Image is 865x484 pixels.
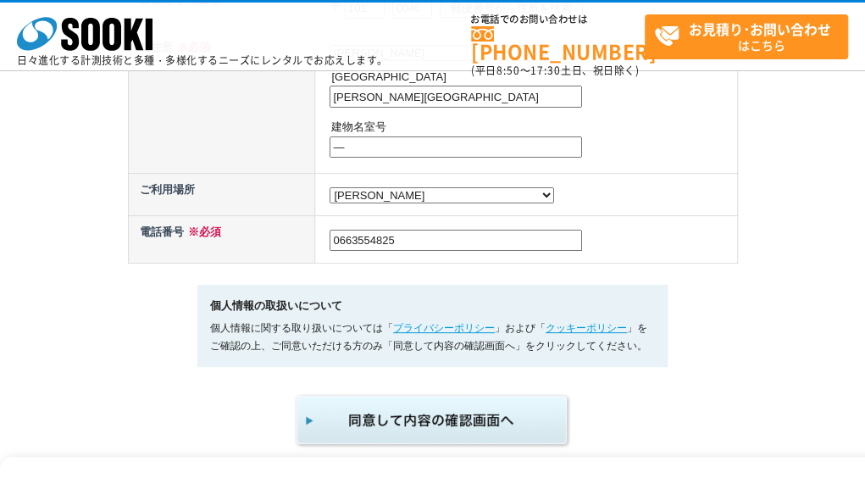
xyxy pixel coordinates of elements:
[331,119,733,136] p: 建物名室号
[471,14,645,25] span: お電話でのお問い合わせは
[17,55,388,65] p: 日々進化する計測技術と多種・多様化するニーズにレンタルでお応えします。
[654,15,847,58] span: はこちら
[471,63,639,78] span: (平日 ～ 土日、祝日除く)
[210,320,655,355] p: 個人情報に関する取り扱いについては「 」および「 」をご確認の上、ご同意いただける方のみ「同意して内容の確認画面へ」をクリックしてください。
[210,298,655,315] h5: 個人情報の取扱いについて
[184,225,221,238] span: ※必須
[689,19,831,39] strong: お見積り･お問い合わせ
[128,174,315,216] th: ご利用場所
[471,26,645,61] a: [PHONE_NUMBER]
[330,187,554,203] select: /* 20250204 MOD ↑ */ /* 20241122 MOD ↑ */
[128,31,315,173] th: ご住所
[330,86,582,108] input: 例）大阪市西区西本町1-15-10
[330,230,582,252] input: 例）0120-856-990
[393,322,495,334] a: プライバシーポリシー
[128,215,315,263] th: 電話番号
[294,392,572,448] img: 同意して内容の確認画面へ
[645,14,848,59] a: お見積り･お問い合わせはこちら
[530,63,561,78] span: 17:30
[546,322,627,334] a: クッキーポリシー
[496,63,520,78] span: 8:50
